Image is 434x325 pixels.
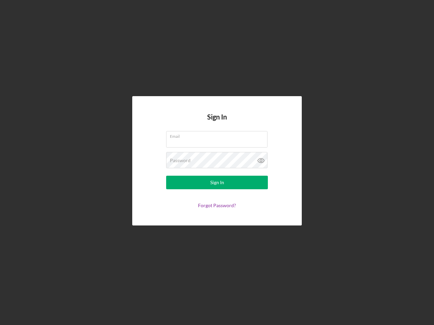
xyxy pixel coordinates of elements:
label: Email [170,131,268,139]
a: Forgot Password? [198,202,236,208]
button: Sign In [166,176,268,189]
label: Password [170,158,191,163]
div: Sign In [210,176,224,189]
h4: Sign In [207,113,227,131]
